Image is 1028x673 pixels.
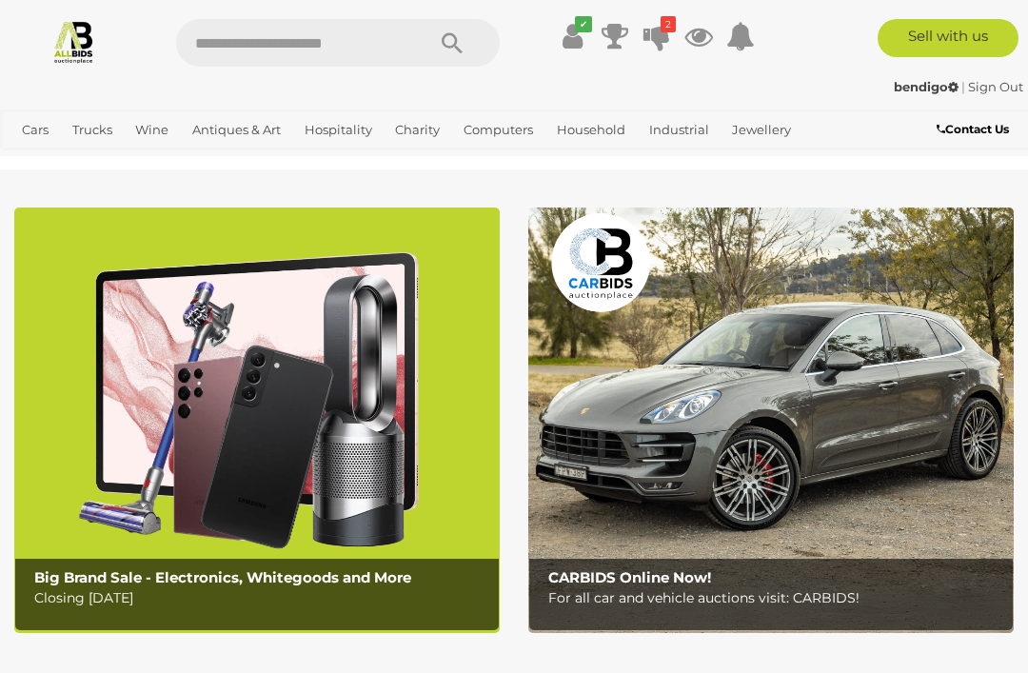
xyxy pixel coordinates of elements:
[961,79,965,94] span: |
[575,16,592,32] i: ✔
[185,114,288,146] a: Antiques & Art
[559,19,587,53] a: ✔
[34,586,489,610] p: Closing [DATE]
[128,114,176,146] a: Wine
[14,114,56,146] a: Cars
[549,114,633,146] a: Household
[14,208,500,633] img: Big Brand Sale - Electronics, Whitegoods and More
[456,114,541,146] a: Computers
[528,208,1014,633] a: CARBIDS Online Now! CARBIDS Online Now! For all car and vehicle auctions visit: CARBIDS!
[65,114,120,146] a: Trucks
[405,19,500,67] button: Search
[894,79,959,94] strong: bendigo
[937,122,1009,136] b: Contact Us
[528,208,1014,633] img: CARBIDS Online Now!
[642,19,671,53] a: 2
[297,114,380,146] a: Hospitality
[894,79,961,94] a: bendigo
[14,146,66,177] a: Office
[74,146,128,177] a: Sports
[878,19,1019,57] a: Sell with us
[14,208,500,633] a: Big Brand Sale - Electronics, Whitegoods and More Big Brand Sale - Electronics, Whitegoods and Mo...
[387,114,447,146] a: Charity
[642,114,717,146] a: Industrial
[548,568,711,586] b: CARBIDS Online Now!
[34,568,411,586] b: Big Brand Sale - Electronics, Whitegoods and More
[661,16,676,32] i: 2
[724,114,799,146] a: Jewellery
[548,586,1003,610] p: For all car and vehicle auctions visit: CARBIDS!
[968,79,1023,94] a: Sign Out
[136,146,287,177] a: [GEOGRAPHIC_DATA]
[937,119,1014,140] a: Contact Us
[51,19,96,64] img: Allbids.com.au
